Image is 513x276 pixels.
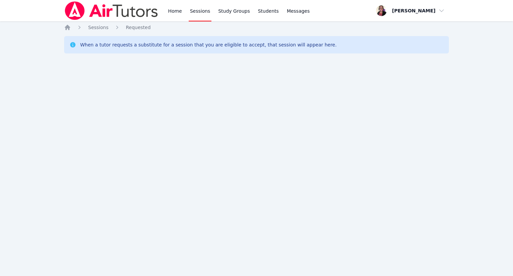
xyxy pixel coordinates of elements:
div: When a tutor requests a substitute for a session that you are eligible to accept, that session wi... [80,41,337,48]
span: Sessions [88,25,109,30]
nav: Breadcrumb [64,24,449,31]
img: Air Tutors [64,1,159,20]
span: Requested [126,25,151,30]
a: Sessions [88,24,109,31]
a: Requested [126,24,151,31]
span: Messages [287,8,310,14]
